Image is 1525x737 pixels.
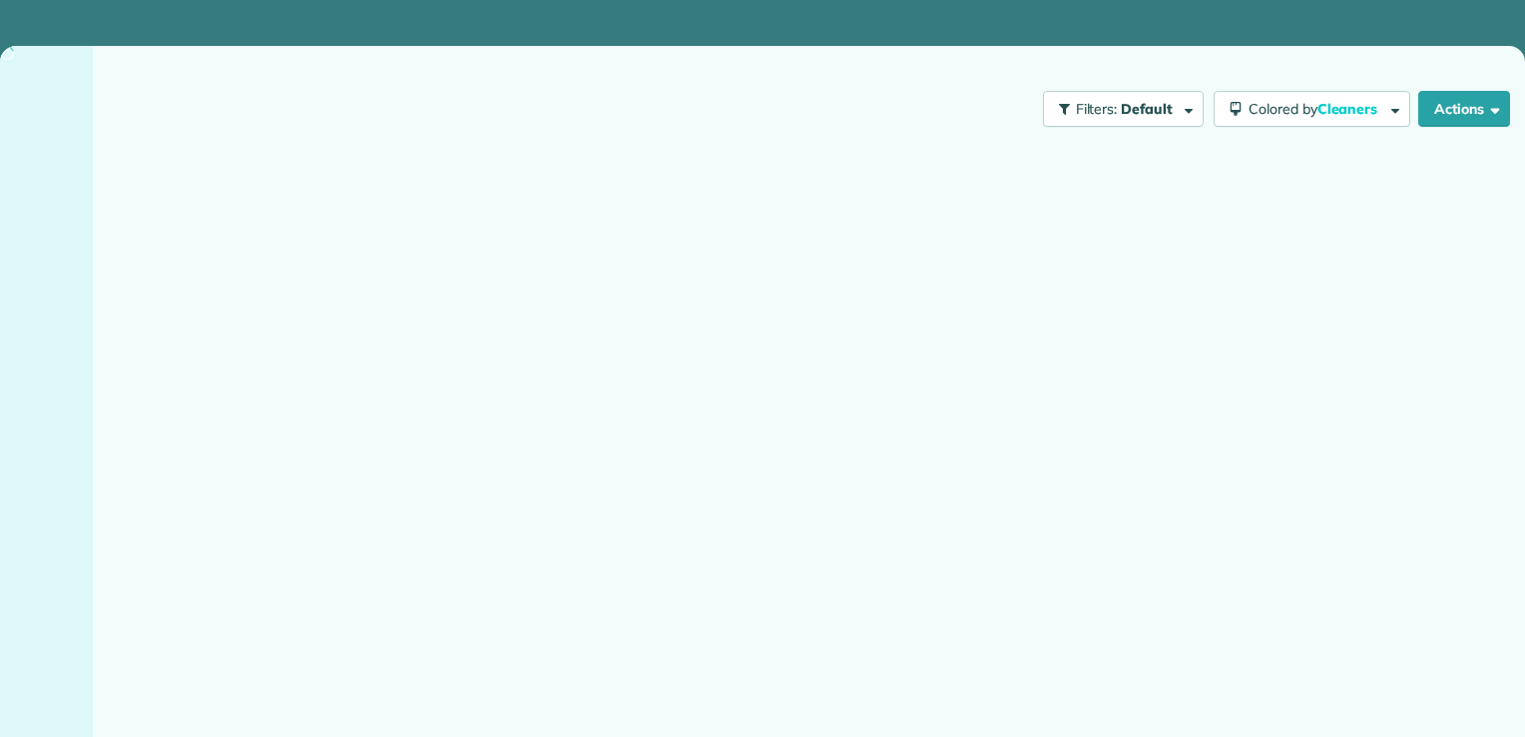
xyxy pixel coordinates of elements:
[1033,91,1204,127] a: Filters: Default
[1214,91,1410,127] button: Colored byCleaners
[1076,100,1118,118] span: Filters:
[1418,91,1510,127] button: Actions
[1249,100,1384,118] span: Colored by
[1317,100,1381,118] span: Cleaners
[1121,100,1174,118] span: Default
[1043,91,1204,127] button: Filters: Default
